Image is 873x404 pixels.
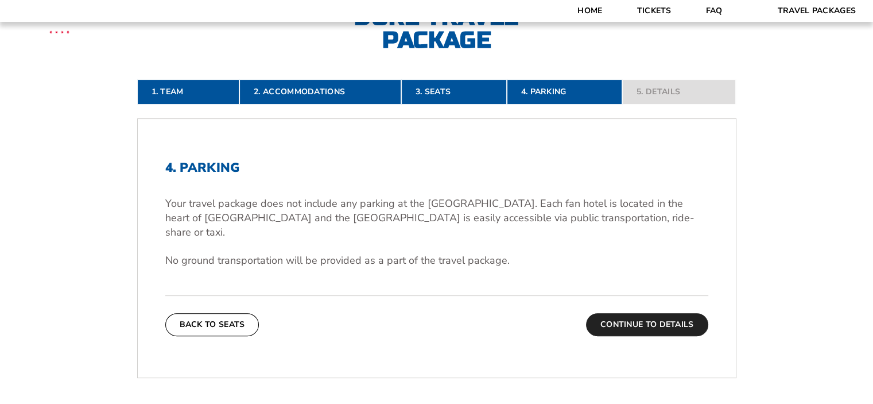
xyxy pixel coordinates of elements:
[239,79,401,105] a: 2. Accommodations
[165,313,259,336] button: Back To Seats
[165,160,708,175] h2: 4. Parking
[165,253,708,268] p: No ground transportation will be provided as a part of the travel package.
[586,313,708,336] button: Continue To Details
[137,79,240,105] a: 1. Team
[165,197,708,240] p: Your travel package does not include any parking at the [GEOGRAPHIC_DATA]. Each fan hotel is loca...
[311,6,563,52] h2: Duke Travel Package
[401,79,507,105] a: 3. Seats
[34,6,84,56] img: CBS Sports Thanksgiving Classic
